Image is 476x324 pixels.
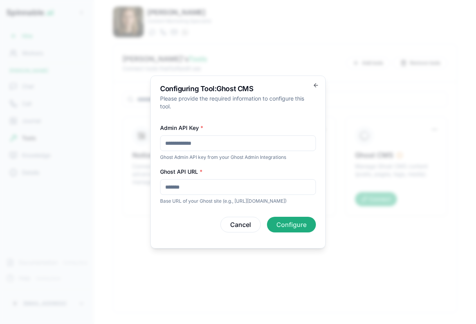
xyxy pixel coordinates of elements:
[160,154,316,160] p: Ghost Admin API key from your Ghost Admin Integrations
[160,85,316,92] h2: Configuring Tool: Ghost CMS
[267,217,316,232] button: Configure
[160,168,202,175] label: Ghost API URL
[220,217,261,232] button: Cancel
[160,95,316,110] p: Please provide the required information to configure this tool.
[160,198,316,204] p: Base URL of your Ghost site (e.g., [URL][DOMAIN_NAME])
[160,124,203,131] label: Admin API Key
